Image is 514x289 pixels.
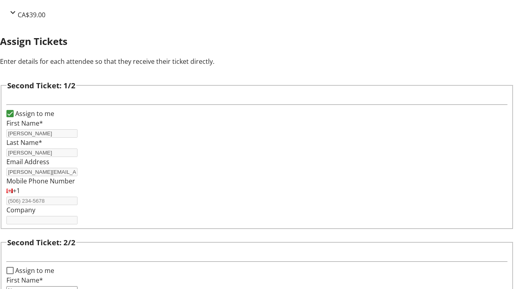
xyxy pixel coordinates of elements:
[6,157,49,166] label: Email Address
[7,80,75,91] h3: Second Ticket: 1/2
[6,197,78,205] input: (506) 234-5678
[6,138,42,147] label: Last Name*
[6,177,75,185] label: Mobile Phone Number
[6,276,43,285] label: First Name*
[18,10,45,19] span: CA$39.00
[6,206,35,214] label: Company
[14,266,54,275] label: Assign to me
[7,237,75,248] h3: Second Ticket: 2/2
[6,119,43,128] label: First Name*
[14,109,54,118] label: Assign to me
